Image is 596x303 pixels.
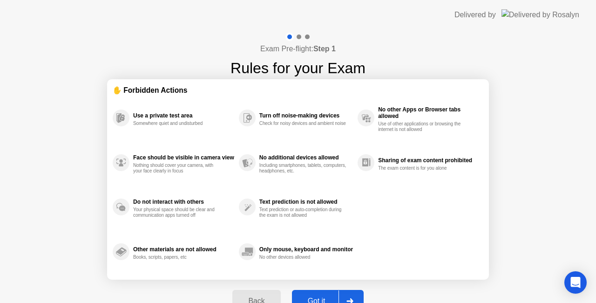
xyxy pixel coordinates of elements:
[259,121,347,126] div: Check for noisy devices and ambient noise
[259,163,347,174] div: Including smartphones, tablets, computers, headphones, etc.
[378,165,466,171] div: The exam content is for you alone
[378,157,479,164] div: Sharing of exam content prohibited
[133,112,234,119] div: Use a private test area
[378,106,479,119] div: No other Apps or Browser tabs allowed
[133,207,221,218] div: Your physical space should be clear and communication apps turned off
[501,9,579,20] img: Delivered by Rosalyn
[378,121,466,132] div: Use of other applications or browsing the internet is not allowed
[113,85,483,96] div: ✋ Forbidden Actions
[564,271,587,294] div: Open Intercom Messenger
[259,255,347,260] div: No other devices allowed
[259,199,353,205] div: Text prediction is not allowed
[133,163,221,174] div: Nothing should cover your camera, with your face clearly in focus
[259,112,353,119] div: Turn off noise-making devices
[260,43,336,55] h4: Exam Pre-flight:
[259,207,347,218] div: Text prediction or auto-completion during the exam is not allowed
[230,57,366,79] h1: Rules for your Exam
[259,246,353,253] div: Only mouse, keyboard and monitor
[133,199,234,205] div: Do not interact with others
[454,9,496,21] div: Delivered by
[259,154,353,161] div: No additional devices allowed
[133,154,234,161] div: Face should be visible in camera view
[133,246,234,253] div: Other materials are not allowed
[133,255,221,260] div: Books, scripts, papers, etc
[133,121,221,126] div: Somewhere quiet and undisturbed
[313,45,336,53] b: Step 1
